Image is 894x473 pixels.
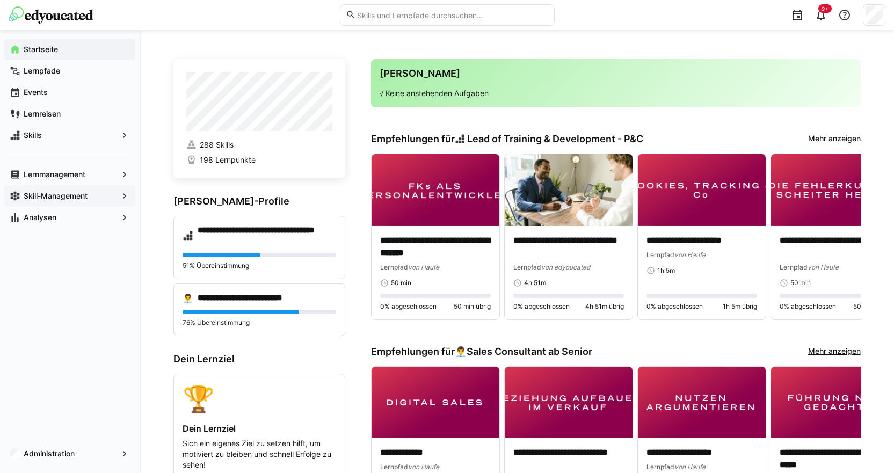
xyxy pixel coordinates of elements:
span: 4h 51m [524,279,546,287]
div: 👨‍💼 [455,346,592,358]
span: 50 min übrig [853,302,890,311]
span: Lead of Training & Development - P&C [467,133,643,145]
span: 50 min [391,279,411,287]
img: image [505,154,633,226]
span: von edyoucated [541,263,590,271]
span: 0% abgeschlossen [380,302,437,311]
span: Lernpfad [380,463,408,471]
p: 51% Übereinstimmung [183,261,336,270]
span: 0% abgeschlossen [646,302,703,311]
span: 288 Skills [200,140,234,150]
h3: Dein Lernziel [173,353,345,365]
div: 🏆 [183,383,336,414]
h4: Dein Lernziel [183,423,336,434]
span: von Haufe [674,251,706,259]
img: image [638,367,766,439]
span: 1h 5m [657,266,675,275]
span: von Haufe [674,463,706,471]
span: 198 Lernpunkte [200,155,256,165]
span: von Haufe [408,263,439,271]
span: 0% abgeschlossen [513,302,570,311]
span: 50 min übrig [454,302,491,311]
span: Lernpfad [380,263,408,271]
a: Mehr anzeigen [808,133,861,145]
div: 👨‍💼 [183,293,193,303]
span: 4h 51m übrig [585,302,624,311]
span: von Haufe [808,263,839,271]
img: image [505,367,633,439]
a: 288 Skills [186,140,332,150]
p: √ Keine anstehenden Aufgaben [380,88,852,99]
span: Lernpfad [513,263,541,271]
span: Lernpfad [780,263,808,271]
span: Lernpfad [646,251,674,259]
span: von Haufe [408,463,439,471]
span: 0% abgeschlossen [780,302,836,311]
h3: [PERSON_NAME]-Profile [173,195,345,207]
span: 1h 5m übrig [723,302,757,311]
h3: [PERSON_NAME] [380,68,852,79]
h3: Empfehlungen für [371,346,592,358]
p: Sich ein eigenes Ziel zu setzen hilft, um motiviert zu bleiben und schnell Erfolge zu sehen! [183,438,336,470]
span: Lernpfad [646,463,674,471]
span: 50 min [790,279,811,287]
h3: Empfehlungen für [371,133,644,145]
a: Mehr anzeigen [808,346,861,358]
img: image [638,154,766,226]
span: 9+ [822,5,828,12]
img: image [372,367,499,439]
span: Sales Consultant ab Senior [467,346,592,358]
input: Skills und Lernpfade durchsuchen… [356,10,548,20]
p: 76% Übereinstimmung [183,318,336,327]
img: image [372,154,499,226]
